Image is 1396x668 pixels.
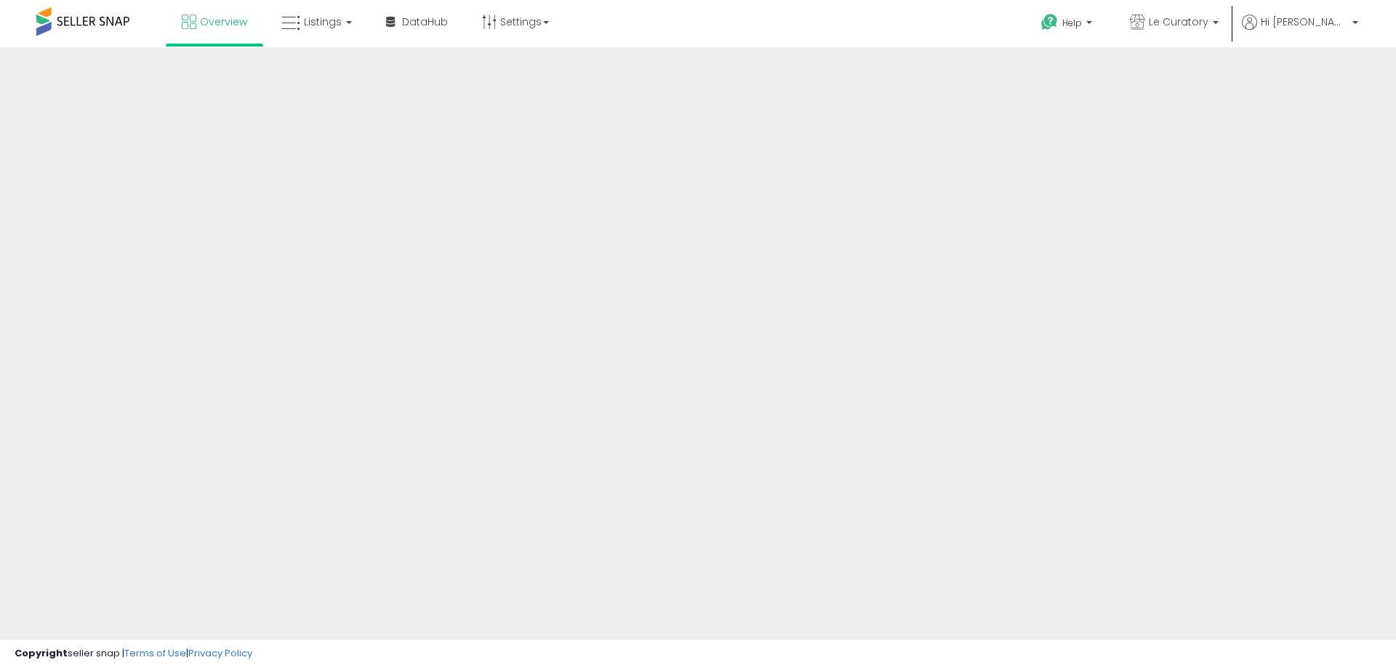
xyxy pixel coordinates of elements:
a: Help [1030,2,1107,47]
i: Get Help [1040,13,1059,31]
strong: Copyright [15,646,68,660]
a: Hi [PERSON_NAME] [1242,15,1358,47]
span: Le Curatory [1149,15,1208,29]
a: Terms of Use [124,646,186,660]
span: Hi [PERSON_NAME] [1261,15,1348,29]
span: DataHub [402,15,448,29]
span: Overview [200,15,247,29]
div: seller snap | | [15,647,252,661]
span: Listings [304,15,342,29]
a: Privacy Policy [188,646,252,660]
span: Help [1062,17,1082,29]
